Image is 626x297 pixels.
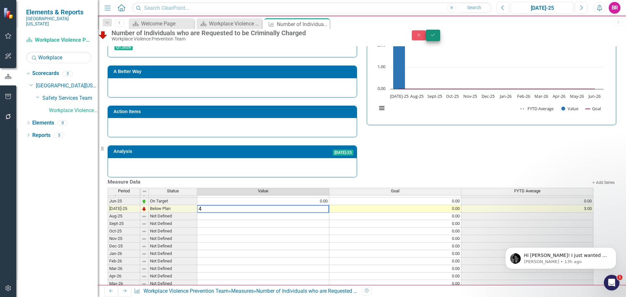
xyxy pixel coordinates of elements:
td: Nov-25 [108,235,140,243]
td: Sept-25 [108,220,140,228]
td: Apr-26 [108,273,140,280]
text: Apr-26 [553,93,565,99]
text: May-26 [570,93,584,99]
td: Jun-25 [108,198,140,205]
a: Workplace Violence Prevention Team [143,288,229,294]
img: 8DAGhfEEPCf229AAAAAElFTkSuQmCC [142,221,147,227]
img: Below Plan [98,30,108,40]
div: Number of Individuals who are Requested to be Criminally Charged [256,288,410,294]
img: 8DAGhfEEPCf229AAAAAElFTkSuQmCC [142,281,147,287]
img: 8DAGhfEEPCf229AAAAAElFTkSuQmCC [142,189,147,194]
img: ClearPoint Strategy [3,7,15,19]
span: 1 [617,275,622,280]
span: Value [258,189,268,193]
text: Aug-25 [410,93,424,99]
td: Aug-25 [108,213,140,220]
td: Not Defined [149,235,197,243]
h3: Measure Data [108,179,388,185]
div: » » [134,288,357,295]
text: [DATE]-25 [390,93,409,99]
div: Workplace Violence Prevention Team's Dashboard [209,20,260,28]
text: 0.00 [378,85,385,91]
text: Sept-25 [427,93,442,99]
td: Not Defined [149,220,197,228]
h3: Analysis [113,149,229,154]
div: BR [609,2,620,14]
img: TnMDeAgwAPMxUmUi88jYAAAAAElFTkSuQmCC [142,206,147,212]
td: Not Defined [149,280,197,288]
path: Jul-25, 3. Value. [393,24,405,89]
g: Value, series 2 of 3. Bar series with 12 bars. [393,24,595,89]
td: May-26 [108,280,140,288]
span: Period [118,189,130,193]
a: Elements [32,119,54,127]
text: Dec-25 [482,93,495,99]
td: Below Plan [149,205,197,213]
div: Workplace Violence Prevention Team [112,37,399,41]
iframe: Intercom notifications message [496,234,626,279]
button: [DATE]-25 [511,2,574,14]
svg: Interactive chart [374,21,607,118]
text: Oct-25 [446,93,459,99]
small: [GEOGRAPHIC_DATA][US_STATE] [26,16,91,27]
td: Jan-26 [108,250,140,258]
button: View chart menu, Chart [377,104,386,113]
img: 8DAGhfEEPCf229AAAAAElFTkSuQmCC [142,251,147,257]
div: 5 [54,132,64,138]
span: Status [167,189,179,193]
td: Oct-25 [108,228,140,235]
a: Workplace Violence Prevention Team's Dashboard [198,20,260,28]
text: Mar-26 [534,93,548,99]
td: [DATE]-25 [108,205,140,213]
td: 0.00 [329,265,461,273]
button: Add Series [589,179,616,186]
h3: Action Items [113,109,353,114]
td: Not Defined [149,243,197,250]
td: 0.00 [197,198,329,205]
td: 0.00 [329,220,461,228]
button: Show FYTD Average [521,106,554,111]
span: Q1.2026 [114,44,133,50]
td: 0.00 [329,273,461,280]
text: Nov-25 [463,93,477,99]
span: FYTD Average [514,189,541,193]
div: Chart. Highcharts interactive chart. [374,21,609,118]
a: [GEOGRAPHIC_DATA][US_STATE] [36,82,98,90]
td: On Target [149,198,197,205]
div: Welcome Page [141,20,192,28]
img: 8DAGhfEEPCf229AAAAAElFTkSuQmCC [142,214,147,219]
div: [DATE]-25 [513,4,571,12]
text: Jun-26 [588,93,601,99]
td: Dec-25 [108,243,140,250]
td: Feb-26 [108,258,140,265]
a: Welcome Page [130,20,192,28]
text: Jan-26 [499,93,512,99]
div: Number of Individuals who are Requested to be Criminally Charged [112,29,399,37]
text: Feb-26 [517,93,530,99]
span: Search [467,5,481,10]
a: Reports [32,132,51,139]
text: 1.00 [378,64,385,69]
td: 0.00 [329,258,461,265]
a: Measures [231,288,254,294]
td: 0.00 [329,280,461,288]
td: Not Defined [149,258,197,265]
td: 0.00 [329,243,461,250]
div: 0 [57,120,68,126]
td: Not Defined [149,213,197,220]
td: 0.00 [329,213,461,220]
td: Not Defined [149,273,197,280]
span: Elements & Reports [26,8,91,16]
a: Scorecards [32,70,59,77]
td: 0.00 [329,235,461,243]
img: 8DAGhfEEPCf229AAAAAElFTkSuQmCC [142,236,147,242]
td: Not Defined [149,250,197,258]
span: [DATE]-25 [333,150,353,156]
td: 0.00 [329,228,461,235]
button: Show Goal [586,106,601,111]
h3: A Better Way [113,69,353,74]
img: 8DAGhfEEPCf229AAAAAElFTkSuQmCC [142,244,147,249]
